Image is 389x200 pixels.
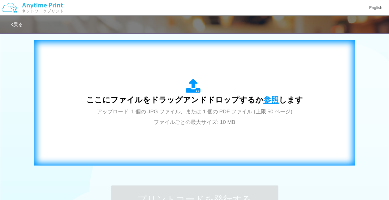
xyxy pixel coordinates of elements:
span: 参照 [263,95,279,104]
a: 戻る [11,22,23,27]
span: アップロード: 1 個の JPG ファイル、または 1 個の PDF ファイル (上限 50 ページ) ファイルごとの最大サイズ: 10 MB [97,109,292,125]
span: ここにファイルをドラッグアンドドロップするか します [86,95,303,104]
